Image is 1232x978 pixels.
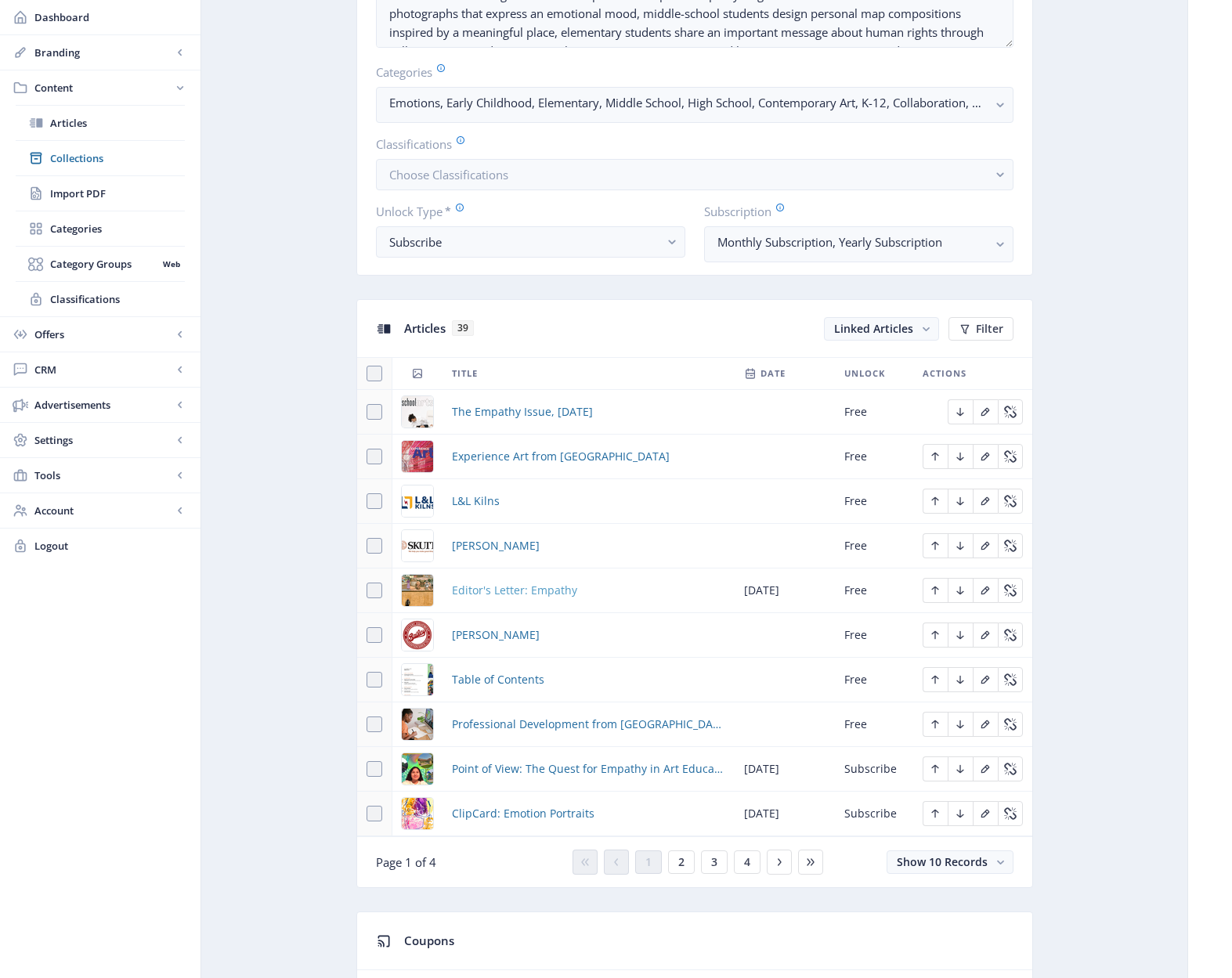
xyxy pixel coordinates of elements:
[50,256,157,272] span: Category Groups
[835,702,913,747] td: Free
[735,568,835,613] td: [DATE]
[635,850,662,874] button: 1
[998,403,1023,418] a: Edit page
[835,658,913,702] td: Free
[157,256,185,272] nb-badge: Web
[376,226,685,258] button: Subscribe
[402,709,433,740] img: c1a0d3ac-cd92-4887-a8ad-65a5226d1e33.png
[998,805,1023,820] a: Edit page
[452,804,594,823] a: ClipCard: Emotion Portraits
[389,93,988,112] nb-select-label: Emotions, Early Childhood, Elementary, Middle School, High School, Contemporary Art, K-12, Collab...
[835,747,913,792] td: Subscribe
[998,716,1023,731] a: Edit page
[717,233,988,251] nb-select-label: Monthly Subscription, Yearly Subscription
[744,856,750,868] span: 4
[948,671,973,686] a: Edit page
[376,159,1013,190] button: Choose Classifications
[452,364,478,383] span: Title
[835,792,913,836] td: Subscribe
[34,327,172,342] span: Offers
[923,671,948,686] a: Edit page
[50,186,185,201] span: Import PDF
[923,537,948,552] a: Edit page
[402,530,433,561] img: da22c795-8cd1-4679-9767-da3989e27e63.png
[452,447,670,466] a: Experience Art from [GEOGRAPHIC_DATA]
[34,503,172,518] span: Account
[452,536,540,555] a: [PERSON_NAME]
[50,221,185,236] span: Categories
[923,582,948,597] a: Edit page
[735,792,835,836] td: [DATE]
[948,493,973,507] a: Edit page
[678,856,685,868] span: 2
[835,524,913,568] td: Free
[998,582,1023,597] a: Edit page
[734,850,761,874] button: 4
[16,211,185,246] a: Categories
[973,716,998,731] a: Edit page
[973,760,998,775] a: Edit page
[376,63,1001,81] label: Categories
[452,492,500,511] a: L&L Kilns
[711,856,717,868] span: 3
[998,493,1023,507] a: Edit page
[973,671,998,686] a: Edit page
[897,854,988,869] span: Show 10 Records
[973,448,998,463] a: Edit page
[452,760,725,778] span: Point of View: The Quest for Empathy in Art Education
[668,850,695,874] button: 2
[948,716,973,731] a: Edit page
[976,323,1003,335] span: Filter
[34,80,172,96] span: Content
[998,671,1023,686] a: Edit page
[948,760,973,775] a: Edit page
[452,670,544,689] span: Table of Contents
[704,203,1001,220] label: Subscription
[923,448,948,463] a: Edit page
[376,87,1013,123] button: Emotions, Early Childhood, Elementary, Middle School, High School, Contemporary Art, K-12, Collab...
[973,582,998,597] a: Edit page
[402,485,433,517] img: d1313acb-c5d5-4a52-976b-7d2952bd3fa6.png
[835,613,913,658] td: Free
[376,203,673,220] label: Unlock Type
[376,854,436,870] span: Page 1 of 4
[835,390,913,435] td: Free
[452,320,474,336] span: 39
[34,397,172,413] span: Advertisements
[948,317,1013,341] button: Filter
[402,753,433,785] img: 631c483b-7b0d-4750-9d6f-fb917ad21389.png
[887,850,1013,874] button: Show 10 Records
[998,448,1023,463] a: Edit page
[34,432,172,448] span: Settings
[973,537,998,552] a: Edit page
[923,364,966,383] span: Actions
[16,247,185,281] a: Category GroupsWeb
[402,798,433,829] img: d211f766-d3bd-4f08-8202-397a12f7e2b4.png
[34,362,172,377] span: CRM
[452,581,577,600] a: Editor's Letter: Empathy
[973,626,998,641] a: Edit page
[923,805,948,820] a: Edit page
[835,479,913,524] td: Free
[452,715,725,734] a: Professional Development from [GEOGRAPHIC_DATA]
[16,176,185,211] a: Import PDF
[973,493,998,507] a: Edit page
[50,291,185,307] span: Classifications
[50,115,185,131] span: Articles
[356,299,1033,888] app-collection-view: Articles
[761,364,786,383] span: Date
[452,402,593,421] a: The Empathy Issue, [DATE]
[923,760,948,775] a: Edit page
[948,537,973,552] a: Edit page
[34,9,188,25] span: Dashboard
[835,568,913,613] td: Free
[844,364,885,383] span: Unlock
[645,856,652,868] span: 1
[973,403,998,418] a: Edit page
[16,141,185,175] a: Collections
[948,448,973,463] a: Edit page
